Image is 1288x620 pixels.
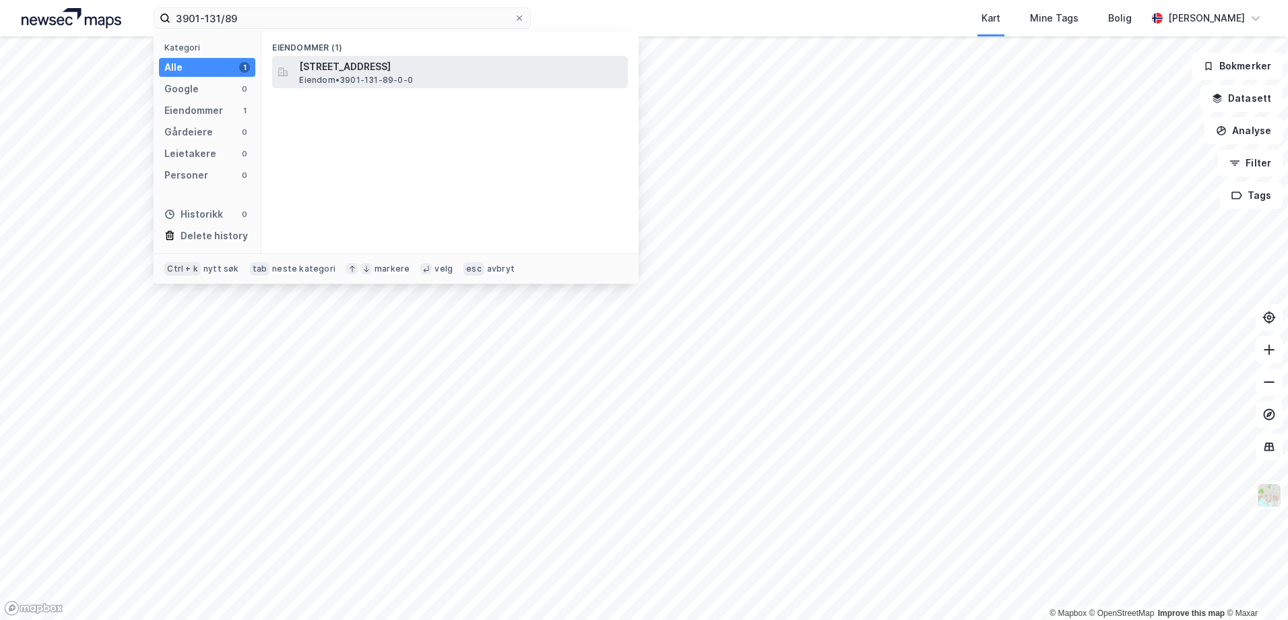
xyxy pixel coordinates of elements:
button: Tags [1220,182,1283,209]
div: 1 [239,105,250,116]
div: Gårdeiere [164,124,213,140]
div: velg [434,263,453,274]
div: Kategori [164,42,255,53]
img: Z [1256,483,1282,508]
button: Analyse [1204,117,1283,144]
button: Datasett [1200,85,1283,112]
a: OpenStreetMap [1089,609,1155,618]
div: Delete history [181,228,248,244]
button: Filter [1218,150,1283,177]
div: Historikk [164,206,223,222]
div: nytt søk [203,263,239,274]
div: Bolig [1108,10,1132,26]
div: Ctrl + k [164,262,201,276]
div: Kart [981,10,1000,26]
div: tab [250,262,270,276]
div: Alle [164,59,183,75]
img: logo.a4113a55bc3d86da70a041830d287a7e.svg [22,8,121,28]
a: Mapbox [1050,609,1087,618]
div: [PERSON_NAME] [1168,10,1245,26]
div: Eiendommer [164,102,223,119]
iframe: Chat Widget [1221,555,1288,620]
div: avbryt [487,263,515,274]
div: Kontrollprogram for chat [1221,555,1288,620]
div: Mine Tags [1030,10,1078,26]
div: 0 [239,209,250,220]
div: Leietakere [164,146,216,162]
div: 0 [239,148,250,159]
div: neste kategori [272,263,335,274]
button: Bokmerker [1192,53,1283,80]
div: Eiendommer (1) [261,32,639,56]
div: Personer [164,167,208,183]
div: esc [463,262,484,276]
a: Improve this map [1158,609,1225,618]
span: Eiendom • 3901-131-89-0-0 [299,75,413,86]
div: 0 [239,170,250,181]
div: 0 [239,127,250,137]
a: Mapbox homepage [4,600,63,616]
div: Google [164,81,199,97]
div: 0 [239,84,250,94]
input: Søk på adresse, matrikkel, gårdeiere, leietakere eller personer [170,8,514,28]
span: [STREET_ADDRESS] [299,59,622,75]
div: 1 [239,62,250,73]
div: markere [375,263,410,274]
